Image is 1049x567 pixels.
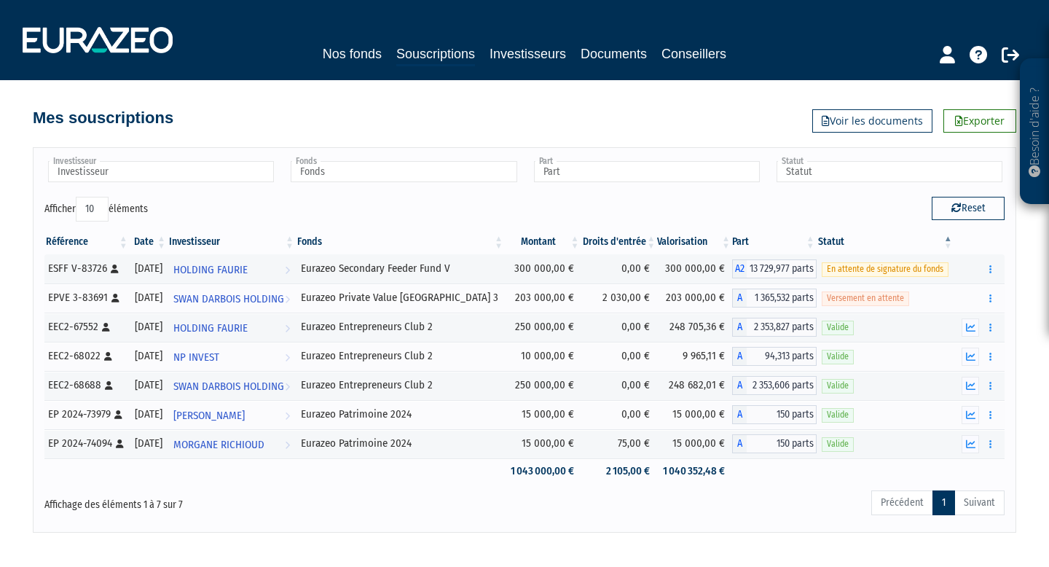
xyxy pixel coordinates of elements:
div: EEC2-68688 [48,378,125,393]
span: A [732,347,747,366]
div: Eurazeo Secondary Feeder Fund V [301,261,500,276]
a: [PERSON_NAME] [168,400,296,429]
a: Investisseurs [490,44,566,64]
div: Eurazeo Entrepreneurs Club 2 [301,348,500,364]
div: [DATE] [135,348,162,364]
div: EP 2024-74094 [48,436,125,451]
td: 15 000,00 € [657,400,732,429]
i: [Français] Personne physique [102,323,110,332]
span: Valide [822,350,854,364]
th: Valorisation: activer pour trier la colonne par ordre croissant [657,230,732,254]
span: HOLDING FAURIE [173,257,248,283]
span: A [732,405,747,424]
a: NP INVEST [168,342,296,371]
a: MORGANE RICHIOUD [168,429,296,458]
div: A - Eurazeo Patrimoine 2024 [732,434,817,453]
p: Besoin d'aide ? [1026,66,1043,198]
td: 1 040 352,48 € [657,458,732,484]
span: 2 353,606 parts [747,376,817,395]
td: 10 000,00 € [505,342,581,371]
span: Valide [822,408,854,422]
td: 0,00 € [581,313,658,342]
span: [PERSON_NAME] [173,402,245,429]
i: [Français] Personne physique [114,410,122,419]
th: Fonds: activer pour trier la colonne par ordre croissant [296,230,505,254]
i: Voir l'investisseur [285,344,290,371]
td: 2 030,00 € [581,283,658,313]
label: Afficher éléments [44,197,148,222]
img: 1732889491-logotype_eurazeo_blanc_rvb.png [23,27,173,53]
div: EEC2-68022 [48,348,125,364]
td: 0,00 € [581,254,658,283]
span: NP INVEST [173,344,219,371]
div: [DATE] [135,261,162,276]
div: [DATE] [135,436,162,451]
span: HOLDING FAURIE [173,315,248,342]
td: 203 000,00 € [505,283,581,313]
div: Affichage des éléments 1 à 7 sur 7 [44,489,432,512]
span: A [732,434,747,453]
th: Part: activer pour trier la colonne par ordre croissant [732,230,817,254]
span: 150 parts [747,434,817,453]
div: EEC2-67552 [48,319,125,335]
span: SWAN DARBOIS HOLDING [173,373,284,400]
td: 15 000,00 € [657,429,732,458]
td: 300 000,00 € [657,254,732,283]
td: 15 000,00 € [505,400,581,429]
span: Versement en attente [822,292,909,305]
span: 2 353,827 parts [747,318,817,337]
span: 1 365,532 parts [747,289,817,308]
div: [DATE] [135,319,162,335]
div: A - Eurazeo Private Value Europe 3 [732,289,817,308]
span: 94,313 parts [747,347,817,366]
div: Eurazeo Patrimoine 2024 [301,407,500,422]
a: SWAN DARBOIS HOLDING [168,283,296,313]
a: Conseillers [661,44,726,64]
a: Nos fonds [323,44,382,64]
span: A [732,289,747,308]
td: 75,00 € [581,429,658,458]
div: A2 - Eurazeo Secondary Feeder Fund V [732,259,817,278]
i: [Français] Personne physique [111,294,119,302]
span: SWAN DARBOIS HOLDING [173,286,284,313]
i: Voir l'investisseur [285,431,290,458]
span: Valide [822,379,854,393]
a: Voir les documents [812,109,932,133]
div: Eurazeo Entrepreneurs Club 2 [301,319,500,335]
th: Référence : activer pour trier la colonne par ordre croissant [44,230,130,254]
td: 250 000,00 € [505,313,581,342]
a: HOLDING FAURIE [168,254,296,283]
td: 9 965,11 € [657,342,732,371]
th: Investisseur: activer pour trier la colonne par ordre croissant [168,230,296,254]
div: A - Eurazeo Entrepreneurs Club 2 [732,376,817,395]
td: 300 000,00 € [505,254,581,283]
th: Droits d'entrée: activer pour trier la colonne par ordre croissant [581,230,658,254]
button: Reset [932,197,1005,220]
i: [Français] Personne physique [104,352,112,361]
i: Voir l'investisseur [285,315,290,342]
div: ESFF V-83726 [48,261,125,276]
div: Eurazeo Private Value [GEOGRAPHIC_DATA] 3 [301,290,500,305]
div: A - Eurazeo Patrimoine 2024 [732,405,817,424]
th: Montant: activer pour trier la colonne par ordre croissant [505,230,581,254]
span: Valide [822,321,854,335]
a: Documents [581,44,647,64]
div: [DATE] [135,290,162,305]
span: 150 parts [747,405,817,424]
div: EP 2024-73979 [48,407,125,422]
div: [DATE] [135,378,162,393]
span: MORGANE RICHIOUD [173,431,264,458]
div: [DATE] [135,407,162,422]
td: 203 000,00 € [657,283,732,313]
i: Voir l'investisseur [285,257,290,283]
span: 13 729,977 parts [747,259,817,278]
div: EPVE 3-83691 [48,290,125,305]
i: Voir l'investisseur [285,286,290,313]
a: Exporter [943,109,1016,133]
select: Afficheréléments [76,197,109,222]
div: Eurazeo Entrepreneurs Club 2 [301,378,500,393]
td: 1 043 000,00 € [505,458,581,484]
td: 0,00 € [581,342,658,371]
i: Voir l'investisseur [285,373,290,400]
a: SWAN DARBOIS HOLDING [168,371,296,400]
